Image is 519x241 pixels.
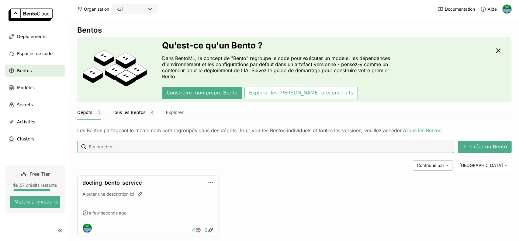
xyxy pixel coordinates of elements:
[455,160,512,171] div: [GEOGRAPHIC_DATA]
[503,5,512,14] img: Gaethan Legrand
[458,141,512,153] button: Créer un Bento
[149,108,156,116] span: 4
[116,6,123,12] div: k2i
[5,48,65,60] a: Espaces de code
[5,116,65,128] a: Activités
[438,6,475,12] a: Documentation
[84,6,109,12] span: Organisation
[82,50,147,90] img: cover onboarding
[17,67,32,74] span: Bentos
[83,224,92,233] img: Gaethan Legrand
[88,142,452,152] input: Rechercher
[17,84,35,91] span: Modèles
[17,50,53,57] span: Espaces de code
[459,163,503,168] span: [GEOGRAPHIC_DATA]
[77,105,103,120] button: Dépôts
[162,87,242,99] button: Construire mon propre Bento
[244,87,358,99] button: Explorer les [PERSON_NAME] préconstruits
[5,165,65,213] a: Free Tier$8.57 crédits restantsMettre à niveau le plan
[413,160,453,171] div: Contribué par
[190,224,203,236] a: 4
[5,30,65,43] a: Déploiements
[5,133,65,145] a: Clusters
[5,65,65,77] a: Bentos
[162,55,402,80] p: Dans BentoML, le concept de "Bento" regroupe le code pour exécuter un modèle, les dépendances d'e...
[82,191,214,197] div: Ajouter une description ici
[77,26,512,35] div: Bentos
[10,196,60,208] button: Mettre à niveau le plan
[17,33,47,40] span: Déploiements
[445,6,475,12] span: Documentation
[488,6,497,12] span: Aide
[17,118,35,126] span: Activités
[162,41,402,50] h3: Qu'est-ce qu'un Bento ?
[77,127,512,133] div: Les Bentos partageant le même nom sont regroupés dans des dépôts. Pour voir les Bentos individuel...
[406,127,441,133] a: Tous les Bentos
[9,9,53,21] img: logo
[192,227,195,233] span: 4
[17,101,33,108] span: Secrets
[5,82,65,94] a: Modèles
[113,105,156,120] button: Tous les Bentos
[89,210,126,216] span: a few seconds ago
[480,6,497,12] div: Aide
[204,227,208,233] span: 0
[30,171,50,177] span: Free Tier
[203,224,215,236] a: 0
[5,99,65,111] a: Secrets
[166,105,184,120] button: Explorer
[95,108,103,116] span: 1
[417,163,444,168] span: Contribué par
[10,183,60,188] div: $8.57 crédits restants
[17,135,34,143] span: Clusters
[82,179,142,186] a: docling_bento_service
